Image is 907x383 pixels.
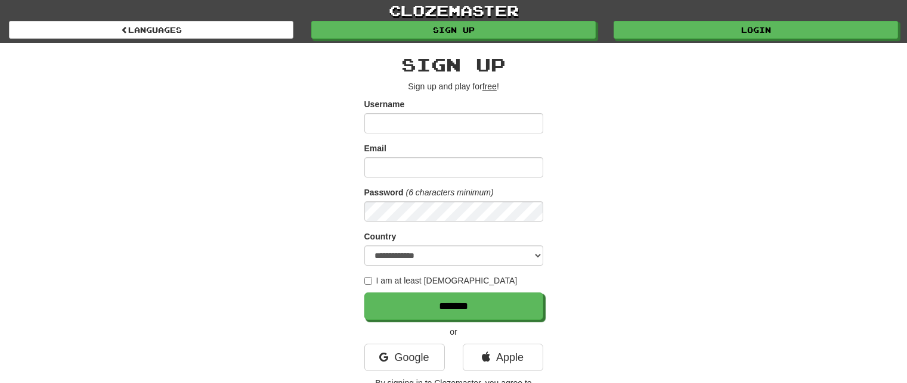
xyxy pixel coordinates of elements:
label: Password [364,186,404,198]
label: Username [364,98,405,110]
p: or [364,326,543,338]
h2: Sign up [364,55,543,74]
a: Sign up [311,21,596,39]
a: Apple [463,344,543,371]
a: Login [614,21,898,39]
label: I am at least [DEMOGRAPHIC_DATA] [364,275,518,287]
u: free [482,82,497,91]
a: Google [364,344,445,371]
label: Email [364,142,386,154]
em: (6 characters minimum) [406,188,494,197]
p: Sign up and play for ! [364,80,543,92]
a: Languages [9,21,293,39]
label: Country [364,231,397,242]
input: I am at least [DEMOGRAPHIC_DATA] [364,277,372,285]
